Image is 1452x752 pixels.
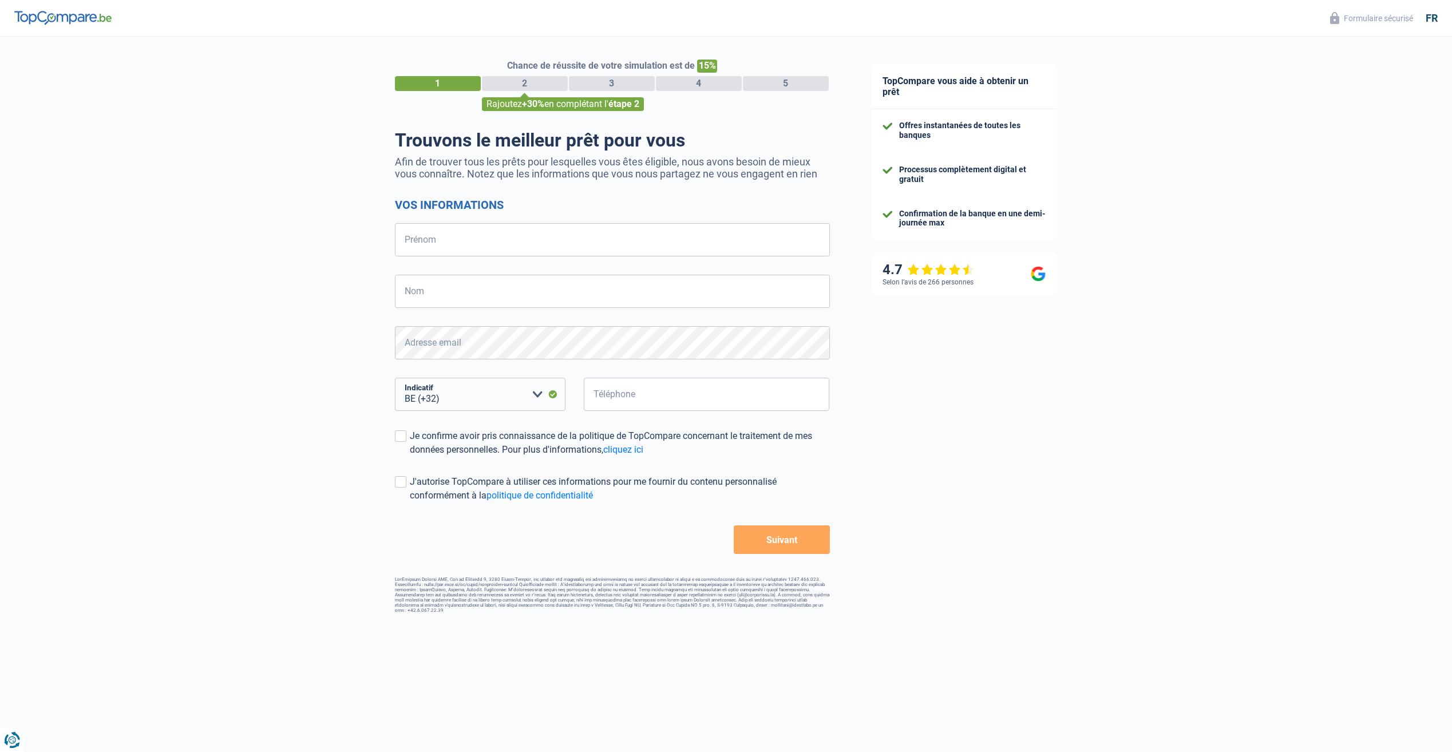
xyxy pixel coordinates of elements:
div: TopCompare vous aide à obtenir un prêt [871,64,1057,109]
div: Processus complètement digital et gratuit [899,165,1046,184]
div: 2 [482,76,568,91]
input: 401020304 [584,378,830,411]
div: Selon l’avis de 266 personnes [883,278,974,286]
div: 1 [395,76,481,91]
div: 4.7 [883,262,975,278]
div: Rajoutez en complétant l' [482,97,644,111]
div: fr [1426,12,1438,25]
footer: LorEmipsum Dolorsi AME, Con ad Elitsedd 9, 3280 Eiusm-Tempor, inc utlabor etd magnaaliq eni admin... [395,577,830,613]
div: Je confirme avoir pris connaissance de la politique de TopCompare concernant le traitement de mes... [410,429,830,457]
a: politique de confidentialité [486,490,593,501]
div: Offres instantanées de toutes les banques [899,121,1046,140]
span: étape 2 [608,98,639,109]
img: TopCompare Logo [14,11,112,25]
div: 3 [569,76,655,91]
a: cliquez ici [603,444,643,455]
button: Formulaire sécurisé [1323,9,1420,27]
div: J'autorise TopCompare à utiliser ces informations pour me fournir du contenu personnalisé conform... [410,475,830,502]
p: Afin de trouver tous les prêts pour lesquelles vous êtes éligible, nous avons besoin de mieux vou... [395,156,830,180]
div: 4 [656,76,742,91]
div: Confirmation de la banque en une demi-journée max [899,209,1046,228]
span: +30% [522,98,544,109]
div: 5 [743,76,829,91]
button: Suivant [734,525,829,554]
span: Chance de réussite de votre simulation est de [507,60,695,71]
h2: Vos informations [395,198,830,212]
span: 15% [697,60,717,73]
h1: Trouvons le meilleur prêt pour vous [395,129,830,151]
